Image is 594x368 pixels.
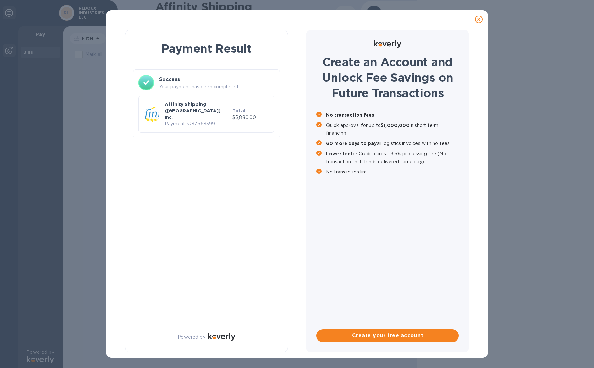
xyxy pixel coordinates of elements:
b: Total [232,108,245,113]
p: all logistics invoices with no fees [326,140,459,147]
p: No transaction limit [326,168,459,176]
p: Quick approval for up to in short term financing [326,121,459,137]
p: $5,880.00 [232,114,269,121]
b: Lower fee [326,151,351,156]
p: Powered by [178,334,205,341]
h3: Success [159,76,274,83]
p: Payment № 87568399 [165,121,230,127]
img: Logo [208,333,235,341]
button: Create your free account [316,329,459,342]
h1: Payment Result [136,40,277,57]
img: Logo [374,40,401,48]
p: for Credit cards - 3.5% processing fee (No transaction limit, funds delivered same day) [326,150,459,165]
b: No transaction fees [326,112,374,118]
p: Your payment has been completed. [159,83,274,90]
b: $1,000,000 [381,123,410,128]
h1: Create an Account and Unlock Fee Savings on Future Transactions [316,54,459,101]
b: 60 more days to pay [326,141,377,146]
span: Create your free account [322,332,454,340]
p: Affinity Shipping ([GEOGRAPHIC_DATA]) Inc. [165,101,230,121]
